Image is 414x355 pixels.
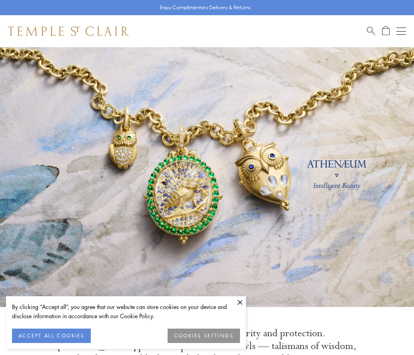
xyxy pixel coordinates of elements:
[168,329,240,343] button: COOKIES SETTINGS
[396,26,406,36] button: Open navigation
[160,4,250,12] p: Enjoy Complimentary Delivery & Returns
[367,26,375,36] a: Search
[382,26,390,36] a: Open Shopping Bag
[12,329,91,343] button: ACCEPT ALL COOKIES
[8,26,129,36] img: Temple St. Clair
[12,302,240,321] div: By clicking “Accept all”, you agree that our website can store cookies on your device and disclos...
